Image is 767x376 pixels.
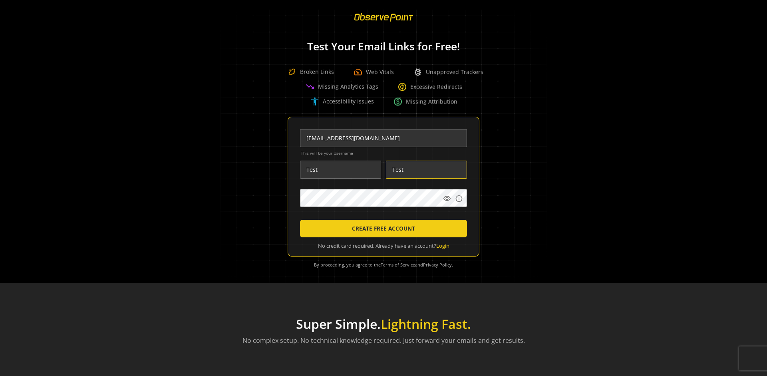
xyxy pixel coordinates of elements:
span: Lightning Fast. [381,315,471,332]
span: speed [353,67,363,77]
div: Missing Analytics Tags [305,82,378,92]
span: change_circle [397,82,407,92]
span: accessibility [310,97,320,106]
button: CREATE FREE ACCOUNT [300,220,467,237]
div: Broken Links [284,64,334,80]
input: Last Name * [386,161,467,179]
span: CREATE FREE ACCOUNT [352,221,415,236]
div: By proceeding, you agree to the and . [298,257,469,273]
div: Missing Attribution [393,97,457,106]
a: Privacy Policy [423,262,452,268]
a: Login [436,242,449,249]
h1: Test Your Email Links for Free! [208,41,559,52]
mat-icon: visibility [443,195,451,203]
div: Web Vitals [353,67,394,77]
a: ObservePoint Homepage [349,18,418,26]
span: bug_report [413,67,423,77]
span: trending_down [305,82,315,92]
span: paid [393,97,403,106]
input: First Name * [300,161,381,179]
h1: Super Simple. [242,316,525,332]
div: No credit card required. Already have an account? [300,242,467,250]
mat-icon: info [455,195,463,203]
span: This will be your Username [301,150,467,156]
img: Broken Link [284,64,300,80]
div: Accessibility Issues [310,97,374,106]
p: No complex setup. No technical knowledge required. Just forward your emails and get results. [242,336,525,345]
div: Excessive Redirects [397,82,462,92]
input: Email Address (name@work-email.com) * [300,129,467,147]
div: Unapproved Trackers [413,67,483,77]
a: Terms of Service [381,262,415,268]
